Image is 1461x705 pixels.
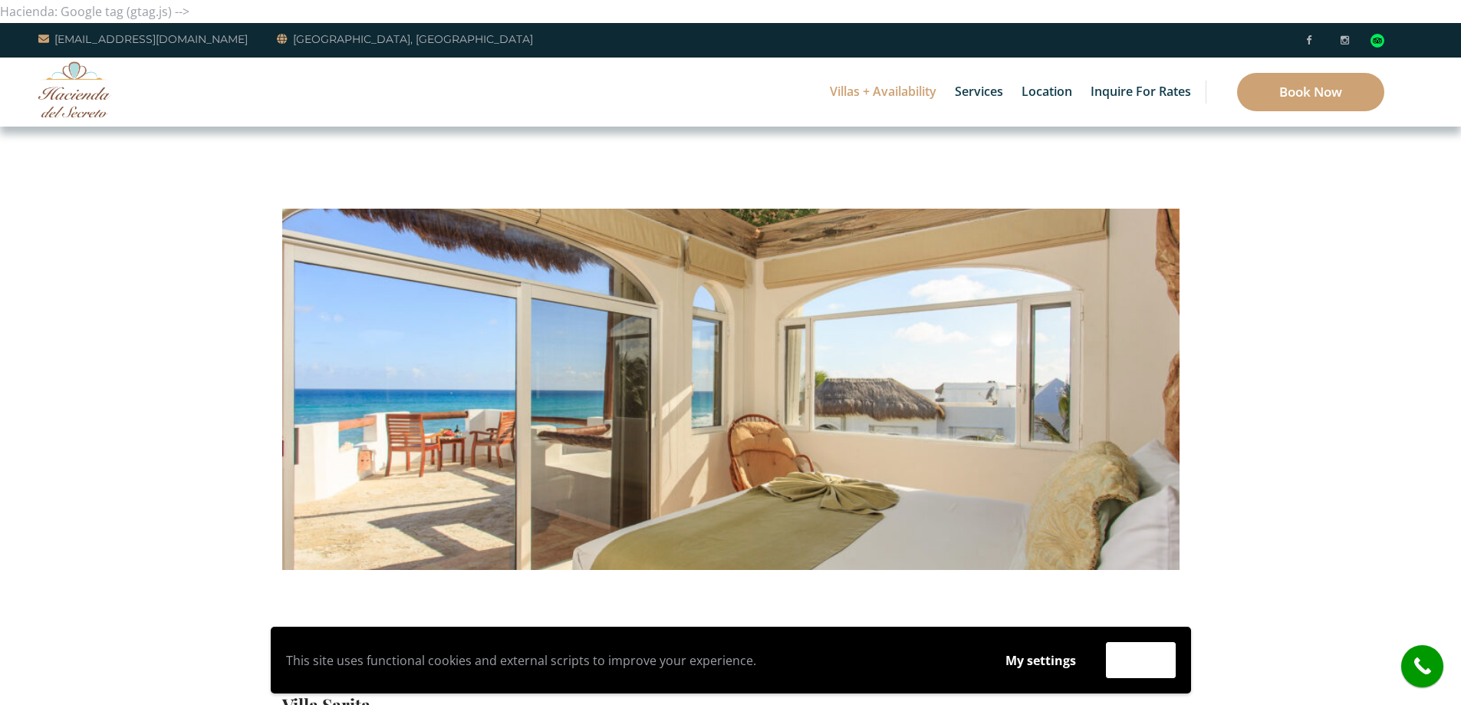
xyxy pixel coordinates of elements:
img: Awesome Logo [38,61,111,117]
a: Book Now [1237,73,1384,111]
img: IMG_1249-1000x667.jpg [282,90,1180,688]
a: Location [1014,58,1080,127]
a: [EMAIL_ADDRESS][DOMAIN_NAME] [38,30,248,48]
a: Villas + Availability [822,58,944,127]
a: call [1401,645,1443,687]
button: My settings [991,643,1091,678]
a: Inquire for Rates [1083,58,1199,127]
a: [GEOGRAPHIC_DATA], [GEOGRAPHIC_DATA] [277,30,533,48]
p: This site uses functional cookies and external scripts to improve your experience. [286,649,976,672]
i: call [1405,649,1440,684]
div: Read traveler reviews on Tripadvisor [1371,34,1384,48]
a: Services [947,58,1011,127]
button: Accept [1106,642,1176,678]
img: Tripadvisor_logomark.svg [1371,34,1384,48]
